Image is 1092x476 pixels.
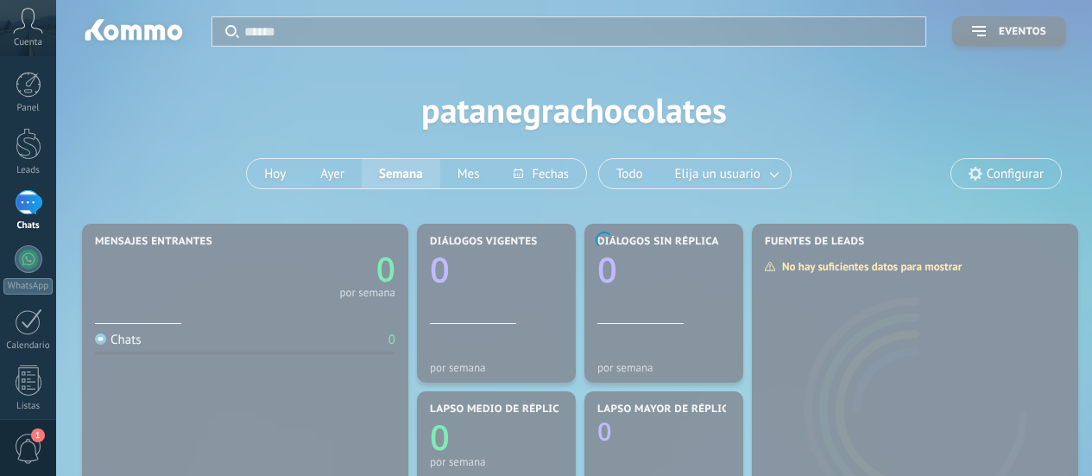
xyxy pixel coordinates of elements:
[14,37,42,48] span: Cuenta
[3,278,53,295] div: WhatsApp
[3,165,54,176] div: Leads
[3,103,54,114] div: Panel
[3,401,54,412] div: Listas
[31,428,45,442] span: 1
[3,220,54,232] div: Chats
[3,340,54,352] div: Calendario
